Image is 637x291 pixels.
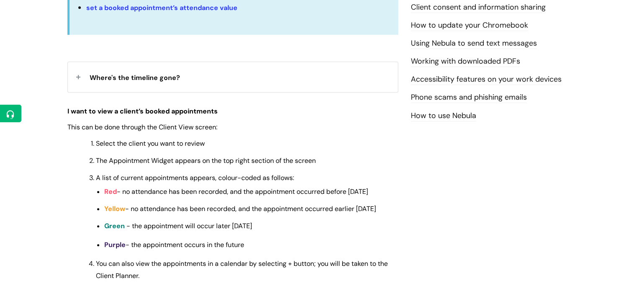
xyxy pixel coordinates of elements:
[86,3,237,12] a: set a booked appointment’s attendance value
[104,204,125,213] span: Yellow
[117,187,368,196] span: - no attendance has been recorded, and the appointment occurred before [DATE]
[96,139,205,148] span: Select the client you want to review
[96,259,388,280] span: You can also view the appointments in a calendar by selecting + button; you will be taken to the ...
[104,221,125,230] span: Green
[67,107,218,116] span: I want to view a client’s booked appointments
[411,111,476,121] a: How to use Nebula
[90,73,180,82] span: Where's the timeline gone?
[411,2,546,13] a: Client consent and information sharing
[126,240,244,249] span: - the appointment occurs in the future
[104,187,117,196] span: Red
[96,173,294,182] span: A list of current appointments appears, colour-coded as follows:
[411,20,528,31] a: How to update your Chromebook
[104,240,126,249] span: Purple
[411,38,537,49] a: Using Nebula to send text messages
[125,204,376,213] span: - no attendance has been recorded, and the appointment occurred earlier [DATE]
[126,221,252,230] span: - the appointment will occur later [DATE]
[96,156,316,165] span: The Appointment Widget appears on the top right section of the screen
[67,123,217,131] span: This can be done through the Client View screen:
[411,56,520,67] a: Working with downloaded PDFs
[411,92,527,103] a: Phone scams and phishing emails
[411,74,562,85] a: Accessibility features on your work devices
